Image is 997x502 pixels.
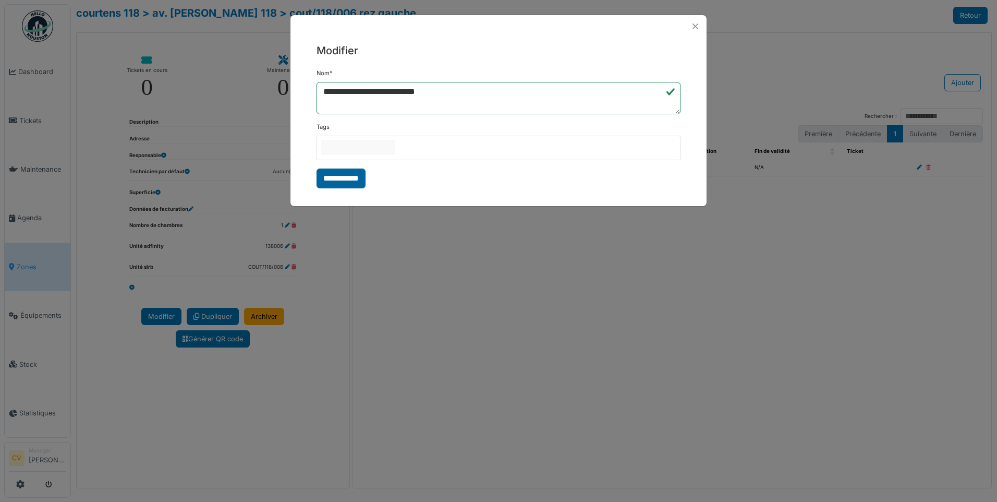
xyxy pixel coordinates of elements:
[317,123,330,132] label: Tags
[317,43,680,58] h5: Modifier
[330,69,333,77] abbr: Requis
[321,140,395,155] input: null
[317,69,333,78] label: Nom
[688,19,702,33] button: Close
